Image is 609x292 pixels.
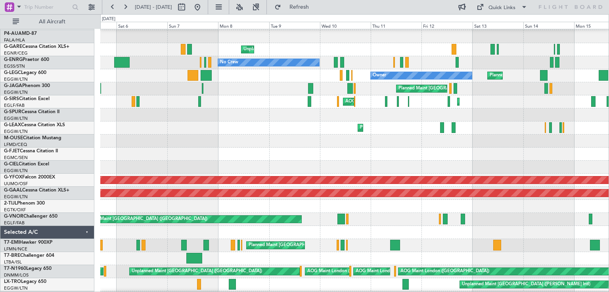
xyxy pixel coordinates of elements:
[4,149,58,154] a: G-FJETCessna Citation II
[4,266,26,271] span: T7-N1960
[82,213,207,225] div: Planned Maint [GEOGRAPHIC_DATA] ([GEOGRAPHIC_DATA])
[271,1,318,13] button: Refresh
[421,22,472,29] div: Fri 12
[320,22,371,29] div: Wed 10
[283,4,316,10] span: Refresh
[4,83,50,88] a: G-JAGAPhenom 300
[4,214,57,219] a: G-VNORChallenger 650
[4,142,27,148] a: LFMD/CEQ
[4,253,20,258] span: T7-BRE
[473,22,523,29] div: Sat 13
[4,240,19,245] span: T7-EMI
[269,22,320,29] div: Tue 9
[117,22,167,29] div: Sat 6
[4,123,21,127] span: G-LEAX
[4,181,28,187] a: UUMO/OSF
[4,168,28,174] a: EGGW/LTN
[4,240,52,245] a: T7-EMIHawker 900XP
[400,265,489,277] div: AOG Maint London ([GEOGRAPHIC_DATA])
[4,44,69,49] a: G-GARECessna Citation XLS+
[4,70,46,75] a: G-LEGCLegacy 600
[9,15,86,28] button: All Aircraft
[4,201,17,206] span: 2-TIJL
[4,175,22,180] span: G-YFOX
[4,110,59,114] a: G-SPURCessna Citation II
[4,50,28,56] a: EGNR/CEG
[4,102,25,108] a: EGLF/FAB
[132,265,262,277] div: Unplanned Maint [GEOGRAPHIC_DATA] ([GEOGRAPHIC_DATA])
[4,175,55,180] a: G-YFOXFalcon 2000EX
[102,16,115,23] div: [DATE]
[398,83,523,95] div: Planned Maint [GEOGRAPHIC_DATA] ([GEOGRAPHIC_DATA])
[167,22,218,29] div: Sun 7
[4,136,61,140] a: M-OUSECitation Mustang
[4,207,26,213] a: EGTK/OXF
[4,110,21,114] span: G-SPUR
[21,19,84,25] span: All Aircraft
[220,57,238,68] div: No Crew
[4,149,20,154] span: G-FJET
[135,4,172,11] span: [DATE] - [DATE]
[4,253,54,258] a: T7-BREChallenger 604
[371,22,421,29] div: Thu 11
[4,31,22,36] span: P4-AUA
[4,285,28,291] a: EGGW/LTN
[4,246,27,252] a: LFMN/NCE
[243,44,295,55] div: Unplanned Maint Chester
[523,22,574,29] div: Sun 14
[473,1,531,13] button: Quick Links
[345,96,406,108] div: AOG Maint [PERSON_NAME]
[4,57,23,62] span: G-ENRG
[4,83,22,88] span: G-JAGA
[4,31,37,36] a: P4-AUAMD-87
[24,1,70,13] input: Trip Number
[4,57,49,62] a: G-ENRGPraetor 600
[4,188,22,193] span: G-GAAL
[488,4,515,12] div: Quick Links
[4,162,19,167] span: G-CIEL
[4,97,19,101] span: G-SIRS
[4,37,25,43] a: FALA/HLA
[4,201,45,206] a: 2-TIJLPhenom 300
[4,89,28,95] a: EGGW/LTN
[4,97,50,101] a: G-SIRSCitation Excel
[4,194,28,200] a: EGGW/LTN
[249,239,324,251] div: Planned Maint [GEOGRAPHIC_DATA]
[4,272,29,278] a: DNMM/LOS
[4,162,49,167] a: G-CIELCitation Excel
[4,70,21,75] span: G-LEGC
[4,129,28,135] a: EGGW/LTN
[373,70,386,82] div: Owner
[4,279,46,284] a: LX-TROLegacy 650
[360,122,485,134] div: Planned Maint [GEOGRAPHIC_DATA] ([GEOGRAPHIC_DATA])
[218,22,269,29] div: Mon 8
[4,279,21,284] span: LX-TRO
[462,279,590,290] div: Unplanned Maint [GEOGRAPHIC_DATA] ([PERSON_NAME] Intl)
[4,136,23,140] span: M-OUSE
[4,259,22,265] a: LTBA/ISL
[4,76,28,82] a: EGGW/LTN
[4,220,25,226] a: EGLF/FAB
[4,155,28,161] a: EGMC/SEN
[4,123,65,127] a: G-LEAXCessna Citation XLS
[307,265,396,277] div: AOG Maint London ([GEOGRAPHIC_DATA])
[4,44,22,49] span: G-GARE
[4,188,69,193] a: G-GAALCessna Citation XLS+
[4,116,28,121] a: EGGW/LTN
[4,214,23,219] span: G-VNOR
[4,266,52,271] a: T7-N1960Legacy 650
[4,63,25,69] a: EGSS/STN
[356,265,444,277] div: AOG Maint London ([GEOGRAPHIC_DATA])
